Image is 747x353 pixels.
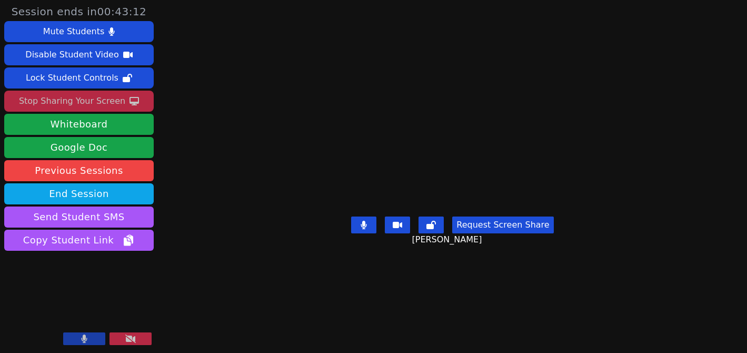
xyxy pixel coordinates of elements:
button: End Session [4,183,154,204]
div: Stop Sharing Your Screen [19,93,125,110]
button: Stop Sharing Your Screen [4,91,154,112]
button: Mute Students [4,21,154,42]
button: Copy Student Link [4,230,154,251]
span: Copy Student Link [23,233,135,248]
time: 00:43:12 [97,5,147,18]
div: Mute Students [43,23,104,40]
div: Disable Student Video [25,46,118,63]
button: Request Screen Share [452,217,553,233]
a: Google Doc [4,137,154,158]
button: Send Student SMS [4,207,154,228]
button: Disable Student Video [4,44,154,65]
span: Session ends in [12,4,147,19]
button: Lock Student Controls [4,67,154,89]
span: [PERSON_NAME] [412,233,484,246]
div: Lock Student Controls [26,70,118,86]
a: Previous Sessions [4,160,154,181]
button: Whiteboard [4,114,154,135]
